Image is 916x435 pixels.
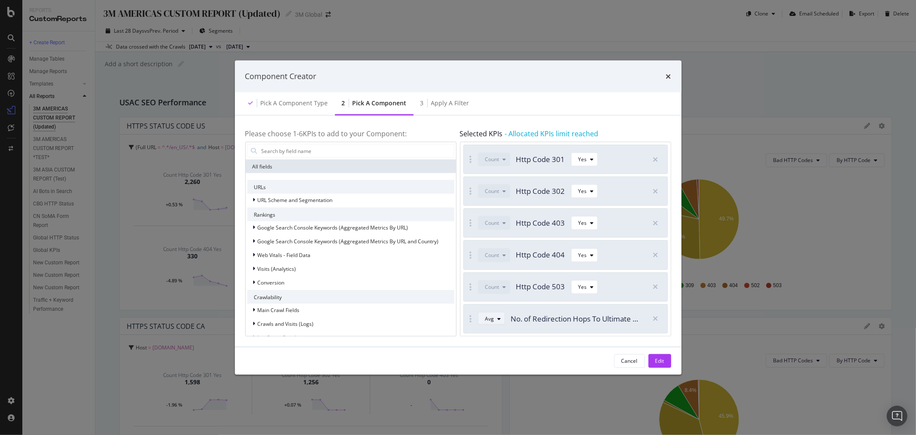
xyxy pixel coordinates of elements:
span: Http Code 403 [516,218,565,228]
div: Count [485,284,499,289]
div: Component Creator [245,71,316,82]
div: URLs [247,180,454,194]
div: Yes [578,284,587,289]
span: No. of Redirection Hops To Ultimate Destination [511,313,671,323]
div: Pick a Component [353,98,407,107]
div: Cancel [621,357,638,365]
div: All fields [246,159,456,173]
h4: Selected KPIs [460,130,671,138]
div: Edit [655,357,664,365]
div: Pick a Component type [261,98,328,107]
div: Open Intercom Messenger [887,406,907,426]
button: Yes [571,248,598,262]
div: Yes [578,221,587,226]
div: Apply a Filter [431,98,469,107]
div: Yes [578,252,587,257]
span: Main Crawl Fields [258,306,300,313]
div: 3 [420,98,424,107]
button: Yes [571,184,598,198]
div: Count [485,221,499,226]
button: Count [478,280,510,294]
div: Rankings [247,208,454,221]
button: Yes [571,280,598,294]
div: Count [485,189,499,194]
span: Visits (Analytics) [258,265,296,272]
span: Conversion [258,279,285,286]
div: modal [235,61,682,375]
span: Http Code 404 [516,250,565,260]
h4: Please choose 1- 6 KPIs to add to your Component: [245,130,456,138]
span: Http Code 302 [516,186,565,196]
span: Web Vitals - Field Data [258,251,311,258]
span: JavaScript Crawl [258,334,296,341]
button: Cancel [614,354,645,368]
button: Edit [648,354,671,368]
button: Count [478,248,510,262]
span: Http Code 503 [516,282,565,291]
span: Google Search Console Keywords (Aggregated Metrics By URL) [258,224,408,231]
div: Yes [578,157,587,162]
div: times [666,71,671,82]
span: URL Scheme and Segmentation [258,196,333,203]
span: Google Search Console Keywords (Aggregated Metrics By URL and Country) [258,237,439,245]
button: Yes [571,153,598,166]
button: Count [478,184,510,198]
div: Count [485,157,499,162]
div: Crawlability [247,290,454,304]
span: Crawls and Visits (Logs) [258,320,314,327]
button: Avg [478,312,505,325]
div: 2 [342,98,345,107]
button: Count [478,153,510,166]
button: Count [478,216,510,230]
button: Yes [571,216,598,230]
span: - Allocated KPIs limit reached [505,129,599,138]
input: Search by field name [261,144,454,157]
div: Count [485,252,499,257]
span: Http Code 301 [516,154,565,164]
div: Yes [578,189,587,194]
div: Avg [485,316,494,321]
